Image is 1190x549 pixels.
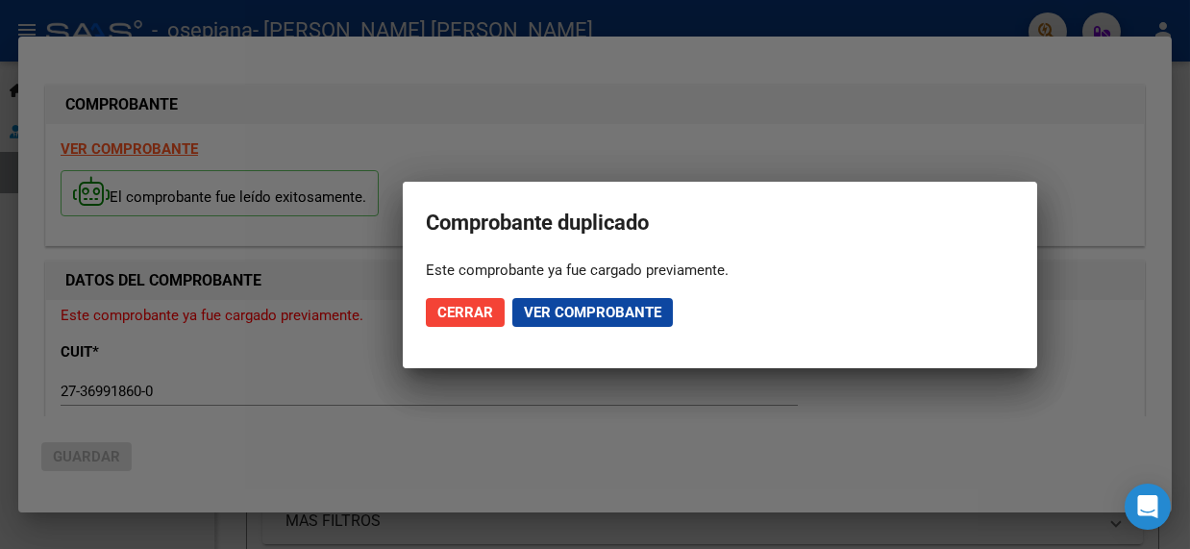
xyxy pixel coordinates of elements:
div: Open Intercom Messenger [1125,484,1171,530]
button: Cerrar [426,298,505,327]
span: Ver comprobante [524,304,661,321]
span: Cerrar [437,304,493,321]
h2: Comprobante duplicado [426,205,1014,241]
button: Ver comprobante [512,298,673,327]
div: Este comprobante ya fue cargado previamente. [426,261,1014,280]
